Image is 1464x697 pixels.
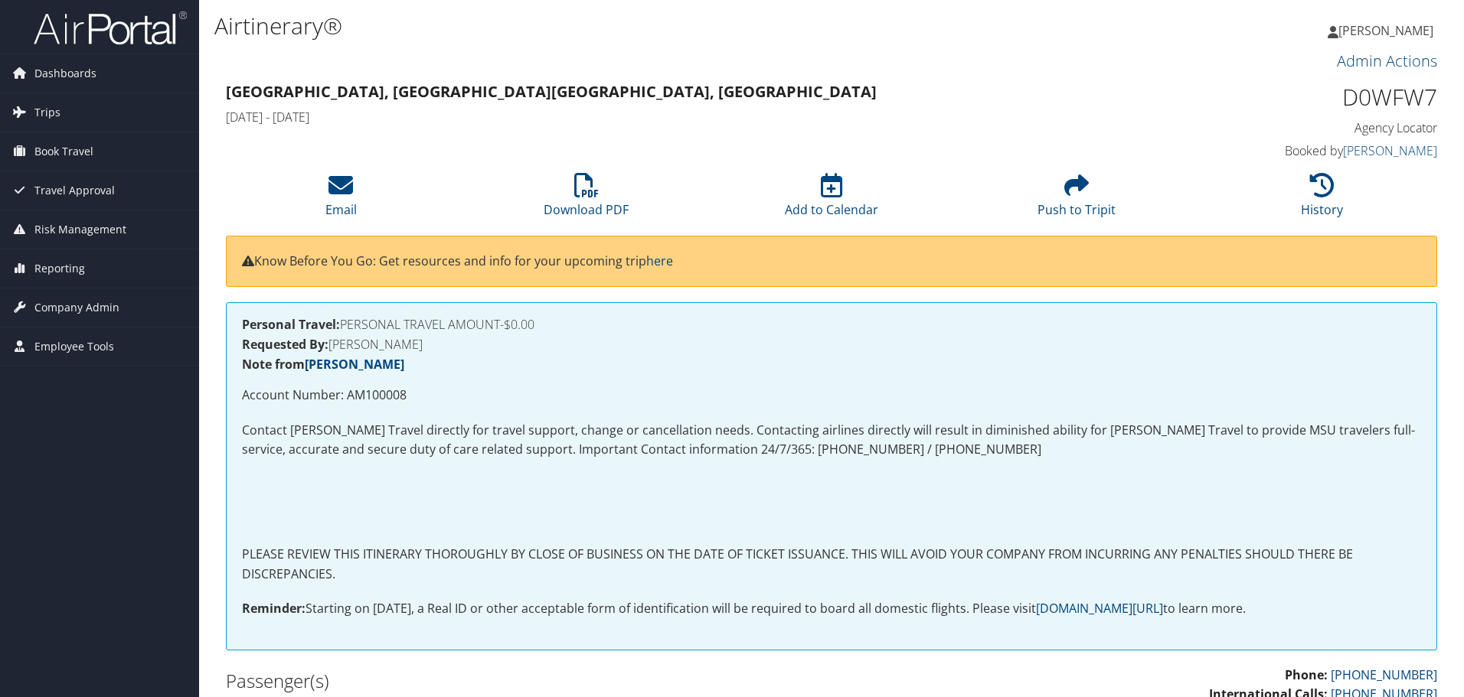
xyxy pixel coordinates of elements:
strong: Reminder: [242,600,306,617]
strong: [GEOGRAPHIC_DATA], [GEOGRAPHIC_DATA] [GEOGRAPHIC_DATA], [GEOGRAPHIC_DATA] [226,81,877,102]
span: Reporting [34,249,85,288]
p: PLEASE REVIEW THIS ITINERARY THOROUGHLY BY CLOSE OF BUSINESS ON THE DATE OF TICKET ISSUANCE. THIS... [242,545,1421,584]
span: [PERSON_NAME] [1338,22,1433,39]
h4: Agency Locator [1152,119,1437,136]
strong: Phone: [1285,666,1328,683]
p: Account Number: AM100008 [242,386,1421,405]
a: [PERSON_NAME] [1343,142,1437,159]
h4: Booked by [1152,142,1437,159]
p: Contact [PERSON_NAME] Travel directly for travel support, change or cancellation needs. Contactin... [242,421,1421,460]
h4: PERSONAL TRAVEL AMOUNT-$0.00 [242,318,1421,331]
span: Risk Management [34,210,126,249]
img: airportal-logo.png [34,10,187,46]
strong: Note from [242,356,404,373]
strong: Personal Travel: [242,316,340,333]
a: History [1301,181,1343,218]
a: here [646,252,673,269]
h4: [PERSON_NAME] [242,338,1421,350]
span: Trips [34,93,60,132]
a: Add to Calendar [785,181,878,218]
h1: D0WFW7 [1152,81,1437,113]
span: Travel Approval [34,171,115,210]
strong: Requested By: [242,336,328,353]
a: Email [325,181,357,218]
h4: [DATE] - [DATE] [226,109,1129,125]
a: [PHONE_NUMBER] [1331,666,1437,683]
a: Admin Actions [1337,50,1437,71]
span: Dashboards [34,54,96,93]
a: Push to Tripit [1038,181,1116,218]
span: Book Travel [34,132,93,171]
a: [PERSON_NAME] [305,356,404,373]
a: [DOMAIN_NAME][URL] [1036,600,1163,617]
p: Know Before You Go: Get resources and info for your upcoming trip [242,252,1421,272]
span: Company Admin [34,288,119,327]
a: [PERSON_NAME] [1328,8,1449,54]
h1: Airtinerary® [214,10,1038,42]
p: Starting on [DATE], a Real ID or other acceptable form of identification will be required to boar... [242,599,1421,619]
span: Employee Tools [34,327,114,366]
h2: Passenger(s) [226,668,820,694]
a: Download PDF [544,181,629,218]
